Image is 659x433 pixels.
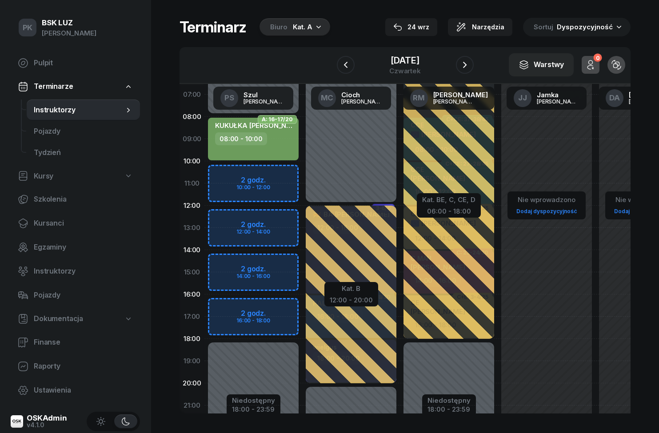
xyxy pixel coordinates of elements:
span: PK [23,24,33,32]
span: RM [413,94,425,102]
div: 07:00 [180,83,204,106]
div: Kat. BE, C, CE, D [422,194,475,206]
div: Szul [244,91,286,98]
span: Instruktorzy [34,104,124,116]
div: [DATE] [389,56,421,65]
span: PS [224,94,234,102]
div: 09:00 [180,128,204,150]
span: A: 16-17/20 [262,119,293,120]
div: Kat. B [330,283,373,294]
a: Pojazdy [27,121,140,142]
button: Kat. B12:00 - 20:00 [330,283,373,304]
a: Ustawienia [11,380,140,401]
div: 20:00 [180,372,204,394]
span: Kursanci [34,218,133,229]
span: KUKUŁKA [PERSON_NAME] [215,121,304,130]
div: [PERSON_NAME] [341,99,384,104]
button: Kat. BE, C, CE, D06:00 - 18:00 [422,194,475,215]
span: Pojazdy [34,126,133,137]
a: Dokumentacja [11,309,140,329]
div: 16:00 [180,283,204,306]
div: [PERSON_NAME] [433,91,488,98]
span: Finanse [34,337,133,348]
img: logo-xs@2x.png [11,415,23,428]
span: Pojazdy [34,290,133,301]
a: MCCioch[PERSON_NAME] [311,87,391,110]
span: Tydzień [34,147,133,159]
span: Terminarze [34,81,73,92]
div: [PERSON_NAME] [433,99,476,104]
div: 18:00 [180,328,204,350]
h1: Terminarz [180,19,246,35]
div: Kat. A [293,22,312,32]
span: Pulpit [34,57,133,69]
div: 0 [593,54,602,62]
button: Nie wprowadzonoDodaj dyspozycyjność [513,192,580,218]
div: [PERSON_NAME] [42,28,96,39]
a: Egzaminy [11,237,140,258]
a: Raporty [11,356,140,377]
a: Kursy [11,166,140,187]
div: 06:00 - 18:00 [422,206,475,215]
button: Narzędzia [448,18,512,36]
a: Tydzień [27,142,140,163]
a: Pojazdy [11,285,140,306]
span: Narzędzia [472,22,504,32]
div: [PERSON_NAME] [537,99,579,104]
a: Szkolenia [11,189,140,210]
div: Nie wprowadzono [513,194,580,206]
div: 10:00 [180,150,204,172]
div: v4.1.0 [27,422,67,428]
a: JJJamka[PERSON_NAME] [507,87,587,110]
div: 21:00 [180,394,204,417]
div: czwartek [389,68,421,74]
a: Instruktorzy [27,99,140,121]
div: BSK LUZ [42,19,96,27]
div: OSKAdmin [27,414,67,422]
span: Szkolenia [34,194,133,205]
div: 18:00 - 23:59 [232,404,275,413]
div: 12:00 - 20:00 [330,294,373,304]
div: Cioch [341,91,384,98]
span: JJ [518,94,527,102]
div: 11:00 [180,172,204,195]
div: Jamka [537,91,579,98]
button: Niedostępny18:00 - 23:59 [232,395,275,415]
span: DA [609,94,620,102]
div: 24 wrz [393,22,429,32]
a: Kursanci [11,213,140,234]
a: PSSzul[PERSON_NAME] [213,87,293,110]
div: 14:00 [180,239,204,261]
a: Finanse [11,332,140,353]
div: Biuro [270,22,288,32]
button: Sortuj Dyspozycyjność [523,18,631,36]
div: 08:00 - 10:00 [215,132,267,145]
div: 18:00 - 23:59 [427,404,471,413]
span: Dyspozycyjność [557,23,613,31]
button: 0 [582,56,599,74]
a: Dodaj dyspozycyjność [513,206,580,216]
span: Egzaminy [34,242,133,253]
div: [PERSON_NAME] [244,99,286,104]
div: Niedostępny [232,397,275,404]
a: Terminarze [11,76,140,97]
span: Kursy [34,171,53,182]
span: MC [321,94,334,102]
span: Sortuj [534,21,555,33]
a: Instruktorzy [11,261,140,282]
div: 08:00 [180,106,204,128]
div: 17:00 [180,306,204,328]
span: Raporty [34,361,133,372]
button: 24 wrz [385,18,437,36]
div: Niedostępny [427,397,471,404]
div: 19:00 [180,350,204,372]
div: 13:00 [180,217,204,239]
div: Warstwy [519,59,564,71]
span: Dokumentacja [34,313,83,325]
button: Warstwy [509,53,574,76]
a: Pulpit [11,52,140,74]
span: Ustawienia [34,385,133,396]
span: Instruktorzy [34,266,133,277]
button: BiuroKat. A [257,18,330,36]
a: RM[PERSON_NAME][PERSON_NAME] [403,87,495,110]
